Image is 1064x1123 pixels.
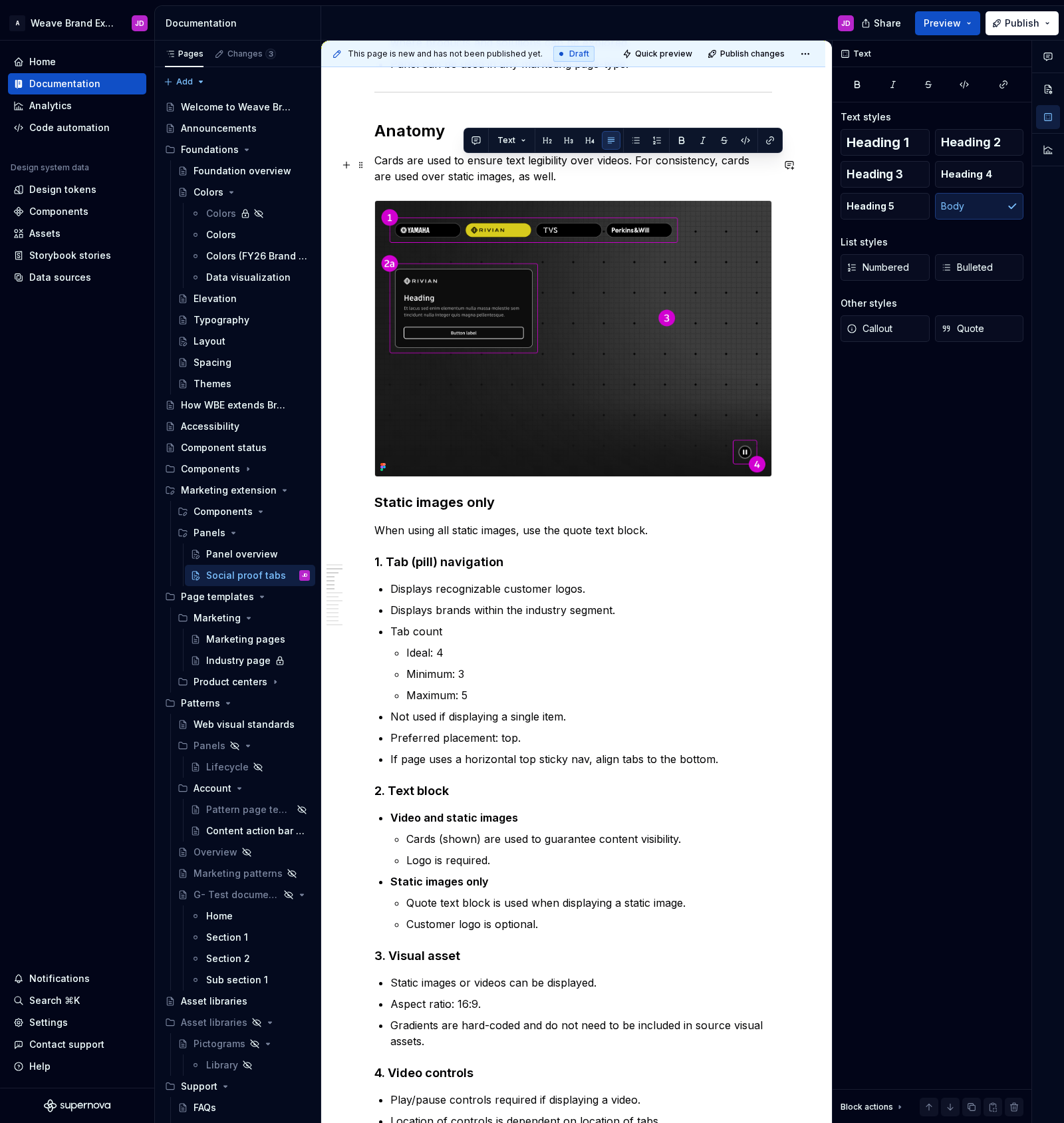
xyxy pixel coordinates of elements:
div: Help [29,1060,51,1073]
span: Quick preview [635,49,692,59]
div: Data visualization [206,271,291,284]
a: Home [185,905,315,927]
div: Settings [29,1016,68,1029]
a: Marketing patterns [172,863,315,884]
div: Typography [194,313,249,327]
div: Section 1 [206,931,248,944]
button: Quick preview [618,45,698,63]
div: Elevation [194,292,237,305]
div: JD [135,18,144,29]
a: Web visual standards [172,714,315,735]
button: Heading 1 [841,129,930,156]
div: Changes [227,49,276,59]
a: Data sources [8,267,146,288]
p: Not used if displaying a single item. [390,709,772,724]
p: Aspect ratio: 16:9. [390,996,772,1012]
div: Patterns [181,697,220,710]
a: Announcements [160,118,315,139]
button: Contact support [8,1034,146,1055]
div: Notifications [29,972,90,985]
span: Preview [924,17,961,30]
div: Page templates [160,586,315,607]
a: Library [185,1054,315,1076]
a: Typography [172,309,315,331]
span: Heading 1 [847,136,909,149]
div: Pages [165,49,203,59]
div: Themes [194,377,231,391]
div: Marketing [172,607,315,629]
a: Colors [172,182,315,203]
img: e19dbbd6-3df1-4b56-8b4c-0e4ff87c5bf2.png [375,201,771,476]
a: Assets [8,223,146,244]
a: G- Test documentation page [172,884,315,905]
a: Supernova Logo [44,1099,110,1112]
a: Pictograms [172,1033,315,1054]
div: Panels [172,522,315,544]
span: Heading 4 [941,168,992,181]
a: Industry page [185,650,315,671]
div: Social proof tabs [206,569,286,582]
div: Layout [194,335,225,348]
div: Marketing patterns [194,867,283,880]
div: Foundations [181,143,239,156]
button: Publish [986,11,1059,35]
div: Sub section 1 [206,973,268,987]
div: Documentation [29,77,100,90]
div: Panels [194,526,225,540]
a: Colors [185,203,315,224]
div: Other styles [841,297,897,310]
div: Component status [181,441,267,454]
p: Tab count [390,623,772,639]
p: Ideal: 4 [406,645,772,661]
button: Publish changes [704,45,791,63]
button: Heading 2 [935,129,1024,156]
span: Heading 5 [847,200,894,213]
div: Industry page [206,654,271,667]
div: Design system data [11,162,89,173]
span: Bulleted [941,261,993,274]
a: Data visualization [185,267,315,288]
div: Page templates [181,590,254,603]
a: Design tokens [8,179,146,200]
a: Colors (FY26 Brand refresh) [185,245,315,267]
strong: Static images only [390,875,489,888]
a: Analytics [8,95,146,116]
div: Components [172,501,315,522]
p: Gradients are hard-coded and do not need to be included in source visual assets. [390,1017,772,1049]
div: Components [29,205,88,218]
p: Cards (shown) are used to guarantee content visibility. [406,831,772,847]
div: Welcome to Weave Brand Extended [181,100,291,114]
a: Elevation [172,288,315,309]
span: Share [874,17,901,30]
div: Patterns [160,693,315,714]
a: Components [8,201,146,222]
div: Library [206,1058,238,1072]
span: Publish changes [720,49,785,59]
p: Minimum: 3 [406,666,772,682]
div: Asset libraries [160,1012,315,1033]
a: Social proof tabsJD [185,565,315,586]
a: Section 2 [185,948,315,969]
p: Play/pause controls required if displaying a video. [390,1092,772,1108]
a: Colors [185,224,315,245]
div: A [9,15,25,31]
div: Account [194,782,231,795]
a: Content action bar pattern [185,820,315,842]
h4: 2. Text block [374,783,772,799]
a: Documentation [8,73,146,94]
button: AWeave Brand ExtendedJD [3,9,152,37]
button: Heading 3 [841,161,930,188]
div: Colors [194,186,223,199]
p: When using all static images, use the quote text block. [374,522,772,538]
div: G- Test documentation page [194,888,279,901]
p: Displays recognizable customer logos. [390,581,772,597]
div: Home [29,55,56,69]
button: Callout [841,315,930,342]
button: Notifications [8,968,146,989]
div: Design tokens [29,183,96,196]
strong: 1. Tab (pill) navigation [374,555,503,569]
button: Search ⌘K [8,990,146,1011]
div: Panels [172,735,315,756]
div: Marketing extension [181,484,277,497]
div: Spacing [194,356,231,369]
